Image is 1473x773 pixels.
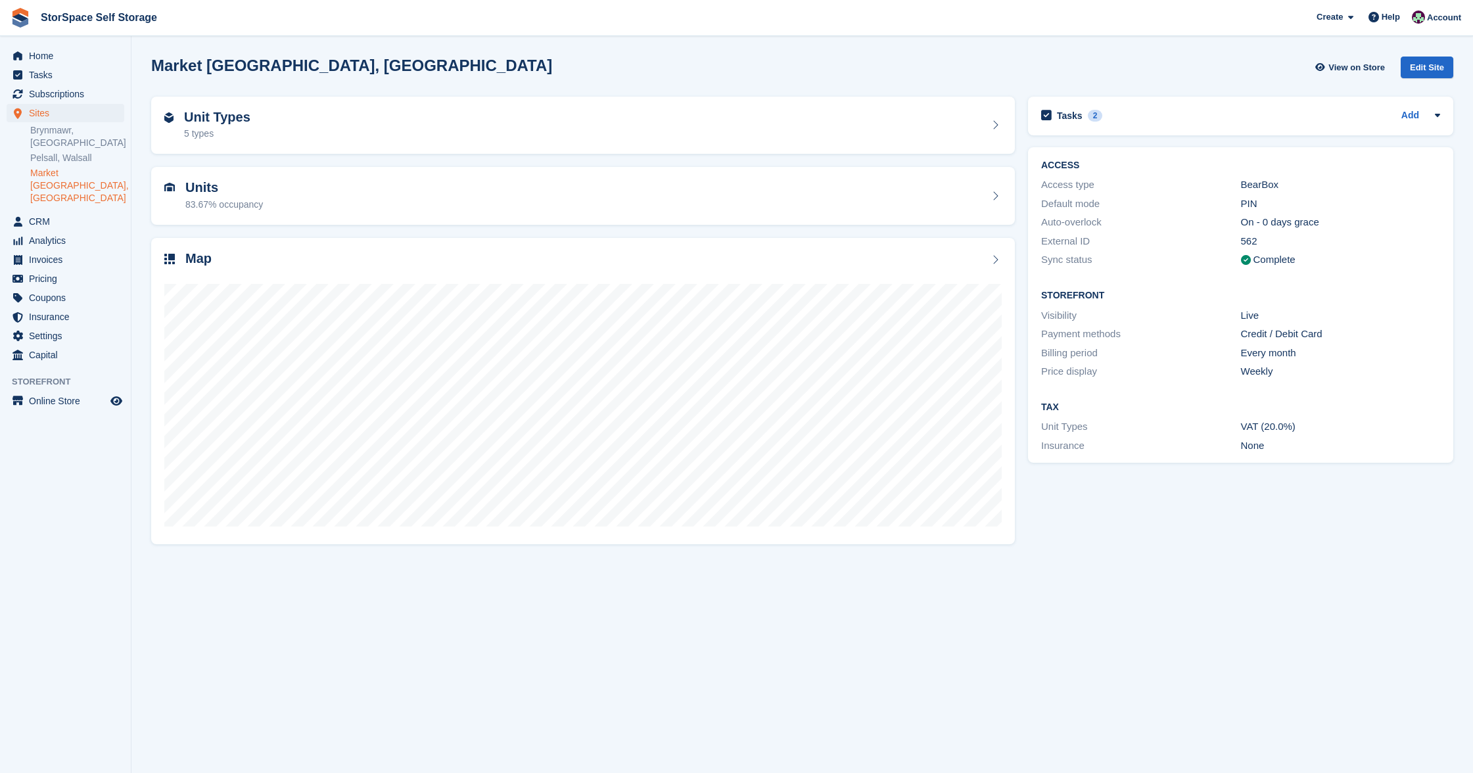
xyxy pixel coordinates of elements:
a: Map [151,238,1015,545]
span: Capital [29,346,108,364]
div: Billing period [1041,346,1241,361]
img: Ross Hadlington [1412,11,1425,24]
div: Visibility [1041,308,1241,323]
img: map-icn-33ee37083ee616e46c38cad1a60f524a97daa1e2b2c8c0bc3eb3415660979fc1.svg [164,254,175,264]
div: Auto-overlock [1041,215,1241,230]
a: menu [7,104,124,122]
a: Units 83.67% occupancy [151,167,1015,225]
a: menu [7,308,124,326]
h2: Storefront [1041,291,1440,301]
div: Default mode [1041,197,1241,212]
span: Online Store [29,392,108,410]
div: None [1241,438,1441,454]
a: Add [1401,108,1419,124]
a: Pelsall, Walsall [30,152,124,164]
a: menu [7,269,124,288]
a: menu [7,85,124,103]
span: Subscriptions [29,85,108,103]
span: View on Store [1328,61,1385,74]
img: unit-type-icn-2b2737a686de81e16bb02015468b77c625bbabd49415b5ef34ead5e3b44a266d.svg [164,112,174,123]
span: Storefront [12,375,131,388]
div: Every month [1241,346,1441,361]
div: Price display [1041,364,1241,379]
h2: ACCESS [1041,160,1440,171]
span: Settings [29,327,108,345]
span: Home [29,47,108,65]
span: Sites [29,104,108,122]
span: Insurance [29,308,108,326]
a: menu [7,327,124,345]
h2: Tasks [1057,110,1083,122]
div: VAT (20.0%) [1241,419,1441,434]
span: Invoices [29,250,108,269]
div: Unit Types [1041,419,1241,434]
span: Help [1382,11,1400,24]
div: Complete [1253,252,1296,268]
div: 562 [1241,234,1441,249]
div: External ID [1041,234,1241,249]
a: menu [7,392,124,410]
a: Brynmawr, [GEOGRAPHIC_DATA] [30,124,124,149]
a: StorSpace Self Storage [35,7,162,28]
div: Edit Site [1401,57,1453,78]
div: 5 types [184,127,250,141]
a: Edit Site [1401,57,1453,83]
img: stora-icon-8386f47178a22dfd0bd8f6a31ec36ba5ce8667c1dd55bd0f319d3a0aa187defe.svg [11,8,30,28]
a: Preview store [108,393,124,409]
a: menu [7,231,124,250]
a: View on Store [1313,57,1390,78]
div: Weekly [1241,364,1441,379]
span: Account [1427,11,1461,24]
img: unit-icn-7be61d7bf1b0ce9d3e12c5938cc71ed9869f7b940bace4675aadf7bd6d80202e.svg [164,183,175,192]
a: menu [7,289,124,307]
span: Analytics [29,231,108,250]
a: menu [7,346,124,364]
h2: Units [185,180,263,195]
div: Payment methods [1041,327,1241,342]
div: PIN [1241,197,1441,212]
a: menu [7,250,124,269]
div: Insurance [1041,438,1241,454]
div: Sync status [1041,252,1241,268]
h2: Market [GEOGRAPHIC_DATA], [GEOGRAPHIC_DATA] [151,57,552,74]
div: On - 0 days grace [1241,215,1441,230]
div: Access type [1041,177,1241,193]
span: Create [1317,11,1343,24]
span: Pricing [29,269,108,288]
div: 83.67% occupancy [185,198,263,212]
div: Live [1241,308,1441,323]
h2: Map [185,251,212,266]
a: Unit Types 5 types [151,97,1015,154]
span: Tasks [29,66,108,84]
div: Credit / Debit Card [1241,327,1441,342]
a: menu [7,47,124,65]
div: 2 [1088,110,1103,122]
span: CRM [29,212,108,231]
h2: Unit Types [184,110,250,125]
h2: Tax [1041,402,1440,413]
span: Coupons [29,289,108,307]
a: Market [GEOGRAPHIC_DATA], [GEOGRAPHIC_DATA] [30,167,124,204]
a: menu [7,212,124,231]
div: BearBox [1241,177,1441,193]
a: menu [7,66,124,84]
